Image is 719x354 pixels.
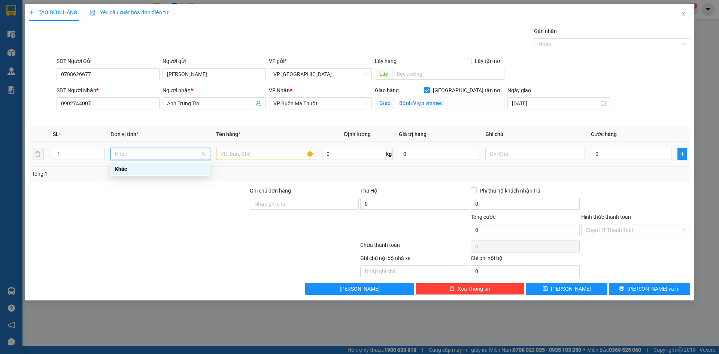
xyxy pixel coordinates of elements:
[581,214,631,220] label: Hình thức thanh toán
[526,283,607,295] button: save[PERSON_NAME]
[57,86,160,94] div: SĐT Người Nhận
[609,283,690,295] button: printer[PERSON_NAME] và In
[163,86,266,94] div: Người nhận
[344,131,371,137] span: Định lượng
[471,254,580,265] div: Chi phí nội bộ
[32,170,277,178] div: Tổng: 1
[255,100,261,106] span: user-add
[360,254,469,265] div: Ghi chú nội bộ nhà xe
[399,148,479,160] input: 0
[115,165,206,173] div: Khác
[477,187,543,195] span: Phí thu hộ khách nhận trả
[57,57,160,65] div: SĐT Người Gửi
[534,28,557,34] label: Gán nhãn
[399,131,427,137] span: Giá trị hàng
[385,148,393,160] span: kg
[340,285,380,293] span: [PERSON_NAME]
[29,9,78,15] span: TẠO ĐƠN HÀNG
[375,68,392,80] span: Lấy
[269,57,372,65] div: VP gửi
[416,283,525,295] button: deleteXóa Thông tin
[449,286,455,292] span: delete
[482,127,588,142] th: Ghi chú
[677,148,687,160] button: plus
[395,97,504,109] input: Giao tận nơi
[250,198,359,210] input: Ghi chú đơn hàng
[53,131,59,137] span: SL
[29,10,34,15] span: plus
[359,241,470,254] div: Chưa thanh toán
[375,58,397,64] span: Lấy hàng
[472,57,504,65] span: Lấy tận nơi
[543,286,548,292] span: save
[360,265,469,277] input: Nhập ghi chú
[375,97,395,109] span: Giao
[551,285,591,293] span: [PERSON_NAME]
[216,148,316,160] input: VD: Bàn, Ghế
[273,98,367,109] span: VP Buôn Ma Thuột
[627,285,680,293] span: [PERSON_NAME] và In
[375,87,399,93] span: Giao hàng
[360,188,377,194] span: Thu Hộ
[512,99,599,108] input: Ngày giao
[430,86,504,94] span: [GEOGRAPHIC_DATA] tận nơi
[673,4,694,25] button: Close
[90,10,95,16] img: icon
[115,148,206,160] span: Khác
[250,188,291,194] label: Ghi chú đơn hàng
[305,283,414,295] button: [PERSON_NAME]
[32,148,44,160] button: delete
[269,87,290,93] span: VP Nhận
[273,69,367,80] span: VP Tuy Hòa
[216,131,240,137] span: Tên hàng
[471,214,495,220] span: Tổng cước
[619,286,624,292] span: printer
[485,148,585,160] input: Ghi Chú
[680,11,686,17] span: close
[678,151,687,157] span: plus
[110,131,139,137] span: Đơn vị tính
[163,57,266,65] div: Người gửi
[507,87,531,93] label: Ngày giao
[458,285,490,293] span: Xóa Thông tin
[90,9,169,15] span: Yêu cầu xuất hóa đơn điện tử
[110,163,210,175] div: Khác
[392,68,504,80] input: Dọc đường
[591,131,617,137] span: Cước hàng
